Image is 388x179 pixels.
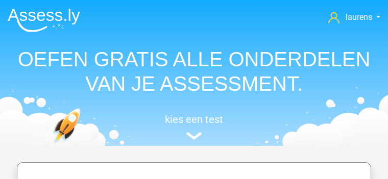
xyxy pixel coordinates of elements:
[8,47,380,96] h1: OEFEN GRATIS ALLE ONDERDELEN VAN JE ASSESSMENT.
[8,8,80,32] img: Assessly
[8,113,380,140] a: kies een test
[328,11,380,23] a: laurens
[186,132,202,140] img: assessment
[8,113,380,125] h5: kies een test
[346,12,372,22] span: laurens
